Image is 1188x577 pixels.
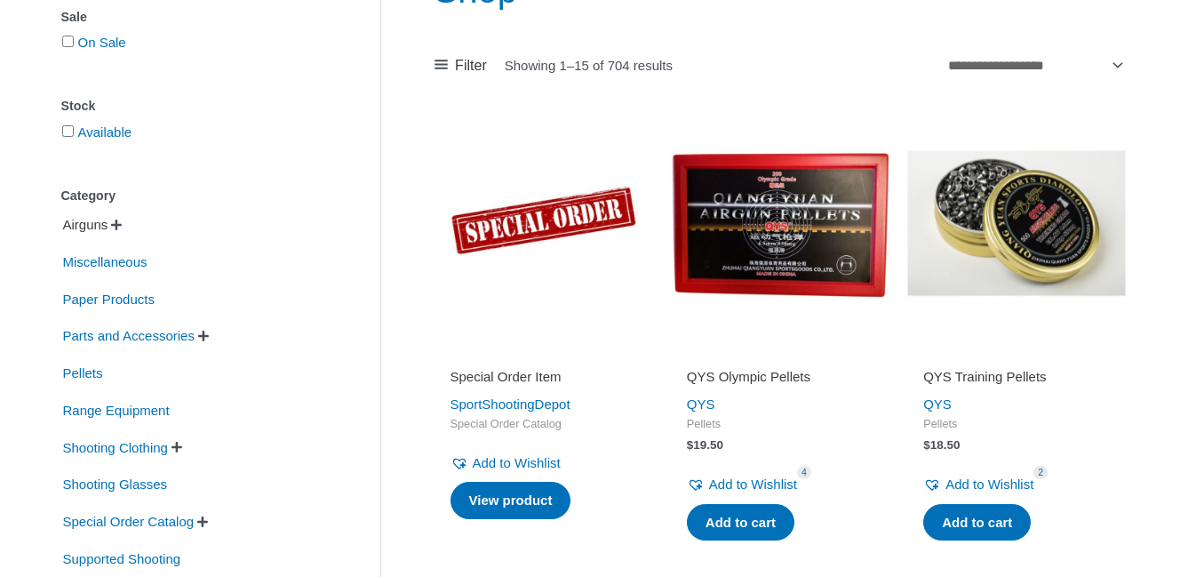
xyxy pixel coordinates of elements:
span:  [197,516,208,528]
a: Airguns [61,216,110,231]
span: Miscellaneous [61,247,149,277]
span: Range Equipment [61,396,171,426]
a: QYS [923,397,952,412]
span: 4 [797,466,811,479]
iframe: Customer reviews powered by Trustpilot [450,343,637,365]
a: Paper Products [61,290,156,305]
a: Shooting Glasses [61,476,170,491]
a: QYS Training Pellets [923,368,1110,392]
span:  [111,219,122,231]
h2: Special Order Item [450,368,637,386]
span: Special Order Catalog [450,417,637,432]
span:  [171,441,182,453]
span: $ [923,438,930,452]
img: Special Order Item [435,114,653,333]
a: Parts and Accessories [61,327,196,342]
span: $ [687,438,694,452]
p: Showing 1–15 of 704 results [505,59,673,72]
span:  [198,330,209,342]
a: Filter [435,52,487,79]
a: Supported Shooting [61,550,183,565]
a: Add to cart: “QYS Olympic Pellets” [687,504,794,541]
div: Sale [61,4,327,30]
div: Category [61,183,327,209]
h2: QYS Olympic Pellets [687,368,873,386]
span: Filter [455,52,487,79]
a: Special Order Catalog [61,513,196,528]
a: Add to Wishlist [450,451,561,476]
a: Add to Wishlist [923,472,1033,497]
span: Pellets [923,417,1110,432]
img: QYS Olympic Pellets [671,114,889,333]
a: On Sale [78,35,126,50]
a: Add to Wishlist [687,472,797,497]
span: 2 [1033,466,1048,479]
iframe: Customer reviews powered by Trustpilot [923,343,1110,365]
span: Supported Shooting [61,544,183,574]
a: QYS Olympic Pellets [687,368,873,392]
span: Parts and Accessories [61,321,196,351]
a: SportShootingDepot [450,397,570,412]
select: Shop order [942,51,1127,80]
div: Stock [61,93,327,119]
span: Airguns [61,210,110,240]
a: Range Equipment [61,402,171,417]
span: Pellets [687,417,873,432]
span: Pellets [61,358,105,389]
a: Miscellaneous [61,253,149,268]
span: Add to Wishlist [709,477,797,492]
span: Shooting Glasses [61,469,170,500]
img: QYS Training Pellets [907,114,1126,333]
span: Add to Wishlist [945,477,1033,492]
a: QYS [687,397,715,412]
input: Available [62,125,74,137]
iframe: Customer reviews powered by Trustpilot [687,343,873,365]
span: Shooting Clothing [61,433,170,463]
h2: QYS Training Pellets [923,368,1110,386]
span: Paper Products [61,284,156,315]
a: Add to cart: “QYS Training Pellets” [923,504,1031,541]
a: Special Order Item [450,368,637,392]
input: On Sale [62,36,74,47]
span: Add to Wishlist [473,455,561,470]
a: Shooting Clothing [61,438,170,453]
a: Read more about “Special Order Item” [450,482,571,519]
bdi: 19.50 [687,438,723,452]
span: Special Order Catalog [61,507,196,537]
a: Available [78,124,132,140]
bdi: 18.50 [923,438,960,452]
a: Pellets [61,365,105,380]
